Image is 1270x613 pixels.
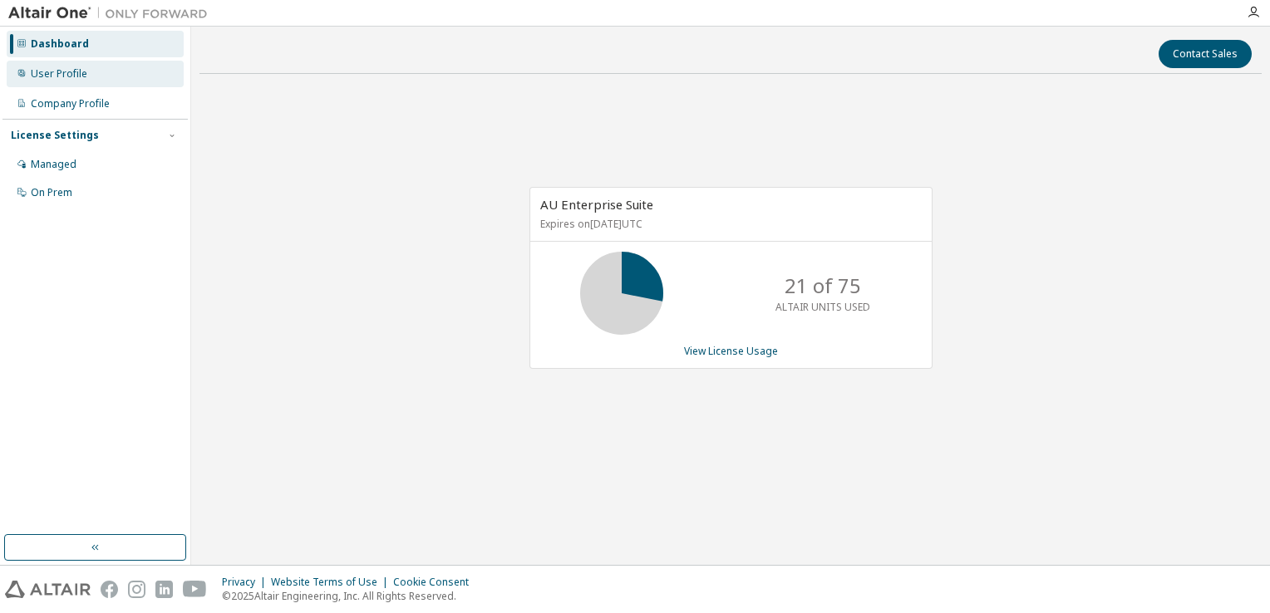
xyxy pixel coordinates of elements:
p: 21 of 75 [785,272,861,300]
div: Privacy [222,576,271,589]
img: altair_logo.svg [5,581,91,598]
div: Dashboard [31,37,89,51]
img: Altair One [8,5,216,22]
div: License Settings [11,129,99,142]
img: linkedin.svg [155,581,173,598]
div: Managed [31,158,76,171]
div: Cookie Consent [393,576,479,589]
button: Contact Sales [1159,40,1252,68]
img: facebook.svg [101,581,118,598]
img: instagram.svg [128,581,145,598]
a: View License Usage [684,344,778,358]
div: User Profile [31,67,87,81]
span: AU Enterprise Suite [540,196,653,213]
div: Website Terms of Use [271,576,393,589]
img: youtube.svg [183,581,207,598]
div: On Prem [31,186,72,199]
p: © 2025 Altair Engineering, Inc. All Rights Reserved. [222,589,479,603]
p: ALTAIR UNITS USED [775,300,870,314]
div: Company Profile [31,97,110,110]
p: Expires on [DATE] UTC [540,217,918,231]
